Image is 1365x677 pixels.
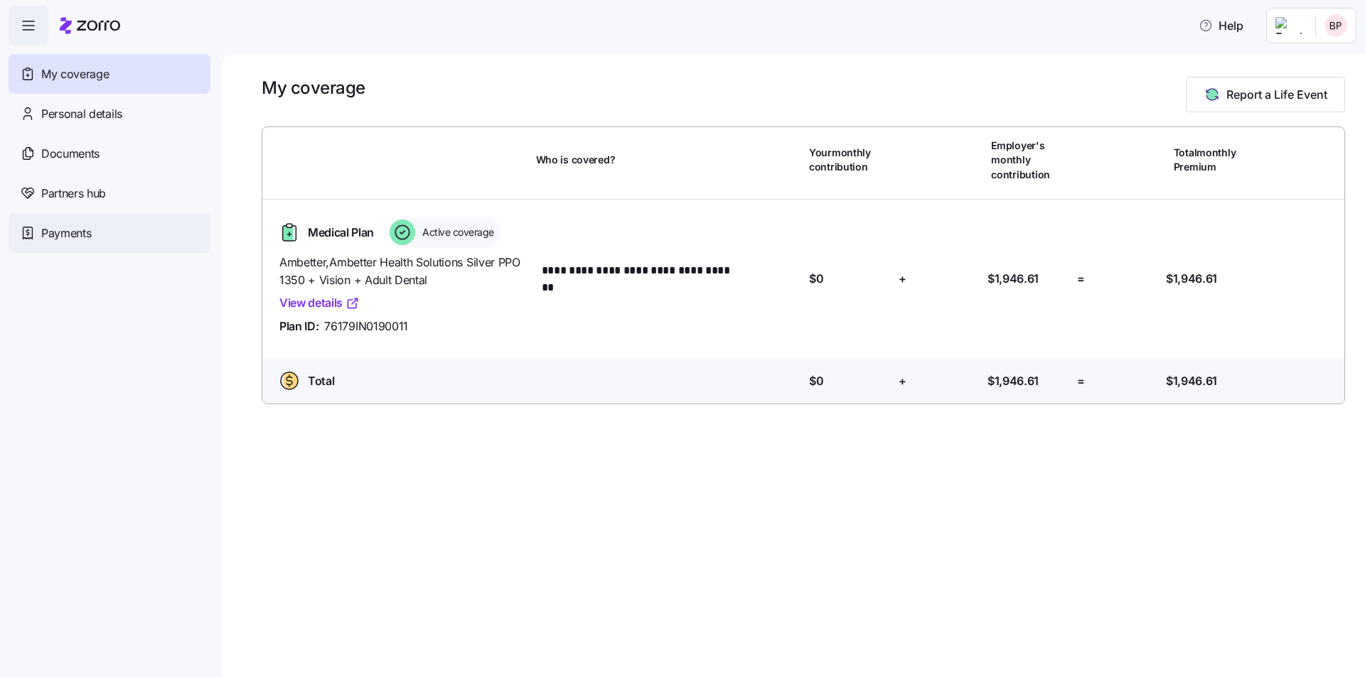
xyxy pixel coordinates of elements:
[1077,270,1085,288] span: =
[41,65,109,83] span: My coverage
[279,318,318,335] span: Plan ID:
[41,185,106,202] span: Partners hub
[324,318,408,335] span: 76179IN0190011
[1077,372,1085,390] span: =
[262,77,365,99] h1: My coverage
[9,94,210,134] a: Personal details
[1186,77,1345,112] button: Report a Life Event
[1187,11,1255,40] button: Help
[991,139,1071,182] span: Employer's monthly contribution
[41,105,122,123] span: Personal details
[9,173,210,213] a: Partners hub
[1199,17,1243,34] span: Help
[308,224,374,242] span: Medical Plan
[418,225,494,239] span: Active coverage
[809,146,889,175] span: Your monthly contribution
[987,270,1039,288] span: $1,946.61
[279,254,525,289] span: Ambetter , Ambetter Health Solutions Silver PPO 1350 + Vision + Adult Dental
[1174,146,1253,175] span: Total monthly Premium
[987,372,1039,390] span: $1,946.61
[41,145,100,163] span: Documents
[9,134,210,173] a: Documents
[9,213,210,253] a: Payments
[1166,270,1217,288] span: $1,946.61
[308,372,334,390] span: Total
[1275,17,1304,34] img: Employer logo
[1324,14,1347,37] img: 48ced686329c33b17aa09b1b7101efec
[809,270,823,288] span: $0
[899,372,906,390] span: +
[899,270,906,288] span: +
[536,153,616,167] span: Who is covered?
[1226,86,1327,103] span: Report a Life Event
[279,294,360,312] a: View details
[41,224,91,242] span: Payments
[809,372,823,390] span: $0
[1166,372,1217,390] span: $1,946.61
[9,54,210,94] a: My coverage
